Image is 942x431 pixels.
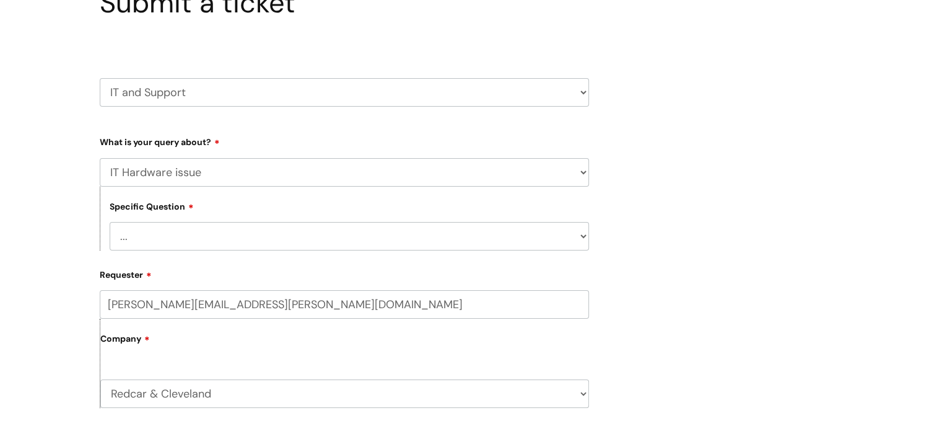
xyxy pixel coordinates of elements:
label: Requester [100,265,589,280]
label: Company [100,329,589,357]
input: Email [100,290,589,319]
label: What is your query about? [100,133,589,148]
label: Specific Question [110,200,194,212]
